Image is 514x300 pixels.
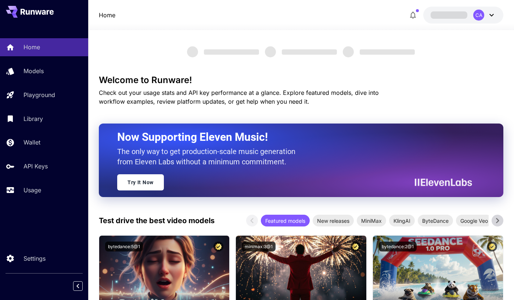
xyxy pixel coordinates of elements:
[105,242,143,251] button: bytedance:5@1
[261,215,310,226] div: Featured models
[261,217,310,225] span: Featured models
[418,215,453,226] div: ByteDance
[389,215,415,226] div: KlingAI
[456,217,492,225] span: Google Veo
[99,215,215,226] p: Test drive the best video models
[99,75,503,85] h3: Welcome to Runware!
[379,242,417,251] button: bytedance:2@1
[473,10,484,21] div: CA
[487,242,497,251] button: Certified Model – Vetted for best performance and includes a commercial license.
[24,138,40,147] p: Wallet
[351,242,360,251] button: Certified Model – Vetted for best performance and includes a commercial license.
[313,217,354,225] span: New releases
[99,89,379,105] span: Check out your usage stats and API key performance at a glance. Explore featured models, dive int...
[418,217,453,225] span: ByteDance
[213,242,223,251] button: Certified Model – Vetted for best performance and includes a commercial license.
[24,43,40,51] p: Home
[24,90,55,99] p: Playground
[117,174,164,190] a: Try It Now
[456,215,492,226] div: Google Veo
[423,7,503,24] button: CA
[99,11,115,19] nav: breadcrumb
[357,215,386,226] div: MiniMax
[99,11,115,19] a: Home
[79,279,88,293] div: Collapse sidebar
[24,67,44,75] p: Models
[117,146,301,167] p: The only way to get production-scale music generation from Eleven Labs without a minimum commitment.
[389,217,415,225] span: KlingAI
[242,242,276,251] button: minimax:3@1
[117,130,467,144] h2: Now Supporting Eleven Music!
[24,186,41,194] p: Usage
[73,281,83,291] button: Collapse sidebar
[357,217,386,225] span: MiniMax
[24,254,46,263] p: Settings
[24,162,48,171] p: API Keys
[313,215,354,226] div: New releases
[24,114,43,123] p: Library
